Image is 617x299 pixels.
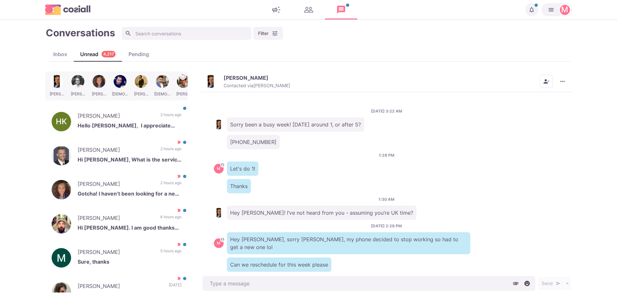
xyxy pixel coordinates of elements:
[74,50,122,58] div: Unread
[224,75,268,81] p: [PERSON_NAME]
[204,75,217,88] img: Tyler Schrader
[160,180,181,190] p: 2 hours ago
[522,279,532,288] button: Select emoji
[538,277,564,290] button: Send
[511,279,521,288] button: Attach files
[540,75,553,88] button: Remove from contacts
[556,75,569,88] button: More menu
[78,180,154,190] p: [PERSON_NAME]
[227,179,251,193] p: Thanks
[78,146,154,156] p: [PERSON_NAME]
[378,197,394,202] p: 1:30 AM
[224,83,290,89] p: Contacted via [PERSON_NAME]
[78,190,181,199] p: Gotcha! I haven’t been looking for a new position, if I was though, it would need to be fully rem...
[78,156,181,165] p: Hi [PERSON_NAME], What is the service you offer?
[227,206,416,220] p: Hey [PERSON_NAME]! I’ve not heard from you - assuming you’re UK time?
[525,3,538,16] button: Notifications
[78,122,181,131] p: Hello [PERSON_NAME], I appreciate your kind consideration. At this moment, I am content with my c...
[78,112,154,122] p: [PERSON_NAME]
[52,180,71,199] img: Cori Flowers
[78,248,154,258] p: [PERSON_NAME]
[220,163,224,167] svg: avatar
[371,108,402,114] p: [DATE] 3:22 AM
[227,117,364,132] p: Sorry been a busy week! [DATE] around 1, or after 5?
[214,120,224,129] img: Tyler Schrader
[103,51,114,57] p: 4,217
[52,214,71,233] img: Calvin Fell
[227,232,470,254] p: Hey [PERSON_NAME], sorry [PERSON_NAME], my phone decided to stop working so had to get a new one lol
[56,118,67,126] div: Hiroko Komorita
[379,152,394,158] p: 1:28 PM
[227,135,280,149] p: [PHONE_NUMBER]
[227,161,258,176] p: Let's do 1!
[204,75,290,89] button: Tyler Schrader[PERSON_NAME]Contacted via[PERSON_NAME]
[541,3,572,16] button: Martin
[160,146,181,156] p: 2 hours ago
[220,238,224,241] svg: avatar
[160,248,181,258] p: 5 hours ago
[227,257,331,272] p: Can we reschedule for this week please
[45,5,91,15] img: logo
[160,112,181,122] p: 2 hours ago
[160,214,181,224] p: 4 hours ago
[217,167,220,171] div: Martin
[46,27,115,39] h1: Conversations
[169,282,181,292] p: [DATE]
[122,27,252,40] input: Search conversations
[371,223,402,229] p: [DATE] 2:28 PM
[214,208,224,218] img: Tyler Schrader
[78,258,181,268] p: Sure, thanks
[52,146,71,165] img: Ryan Frain
[253,27,283,40] button: Filter
[217,241,220,245] div: Martin
[561,6,568,14] div: Martin
[78,214,154,224] p: [PERSON_NAME]
[78,224,181,233] p: Hi [PERSON_NAME]. I am good thanks for asking. Really busy with the start to the new academic yea...
[122,50,155,58] div: Pending
[78,282,162,292] p: [PERSON_NAME]
[52,248,71,268] img: Meher Zain
[47,50,74,58] div: Inbox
